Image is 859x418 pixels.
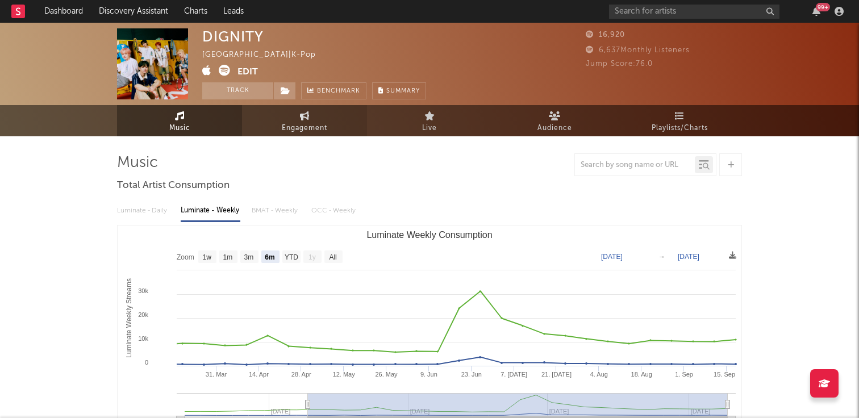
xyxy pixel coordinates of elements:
[537,122,572,135] span: Audience
[308,253,316,261] text: 1y
[366,230,492,240] text: Luminate Weekly Consumption
[714,371,735,378] text: 15. Sep
[386,88,420,94] span: Summary
[202,28,264,45] div: DIGNITY
[816,3,830,11] div: 99 +
[317,85,360,98] span: Benchmark
[202,48,329,62] div: [GEOGRAPHIC_DATA] | K-Pop
[249,371,269,378] text: 14. Apr
[678,253,699,261] text: [DATE]
[375,371,398,378] text: 26. May
[590,371,608,378] text: 4. Aug
[586,60,653,68] span: Jump Score: 76.0
[492,105,617,136] a: Audience
[145,359,148,366] text: 0
[206,371,227,378] text: 31. Mar
[301,82,366,99] a: Benchmark
[223,253,233,261] text: 1m
[367,105,492,136] a: Live
[422,122,437,135] span: Live
[601,253,623,261] text: [DATE]
[237,65,258,79] button: Edit
[138,287,148,294] text: 30k
[586,47,690,54] span: 6,637 Monthly Listeners
[169,122,190,135] span: Music
[575,161,695,170] input: Search by song name or URL
[291,371,311,378] text: 28. Apr
[177,253,194,261] text: Zoom
[117,105,242,136] a: Music
[138,335,148,342] text: 10k
[541,371,572,378] text: 21. [DATE]
[675,371,693,378] text: 1. Sep
[461,371,482,378] text: 23. Jun
[333,371,356,378] text: 12. May
[138,311,148,318] text: 20k
[265,253,274,261] text: 6m
[244,253,254,261] text: 3m
[202,82,273,99] button: Track
[501,371,527,378] text: 7. [DATE]
[812,7,820,16] button: 99+
[631,371,652,378] text: 18. Aug
[586,31,625,39] span: 16,920
[329,253,336,261] text: All
[652,122,708,135] span: Playlists/Charts
[617,105,742,136] a: Playlists/Charts
[181,201,240,220] div: Luminate - Weekly
[117,179,230,193] span: Total Artist Consumption
[609,5,779,19] input: Search for artists
[125,278,133,358] text: Luminate Weekly Streams
[282,122,327,135] span: Engagement
[658,253,665,261] text: →
[372,82,426,99] button: Summary
[242,105,367,136] a: Engagement
[203,253,212,261] text: 1w
[285,253,298,261] text: YTD
[420,371,437,378] text: 9. Jun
